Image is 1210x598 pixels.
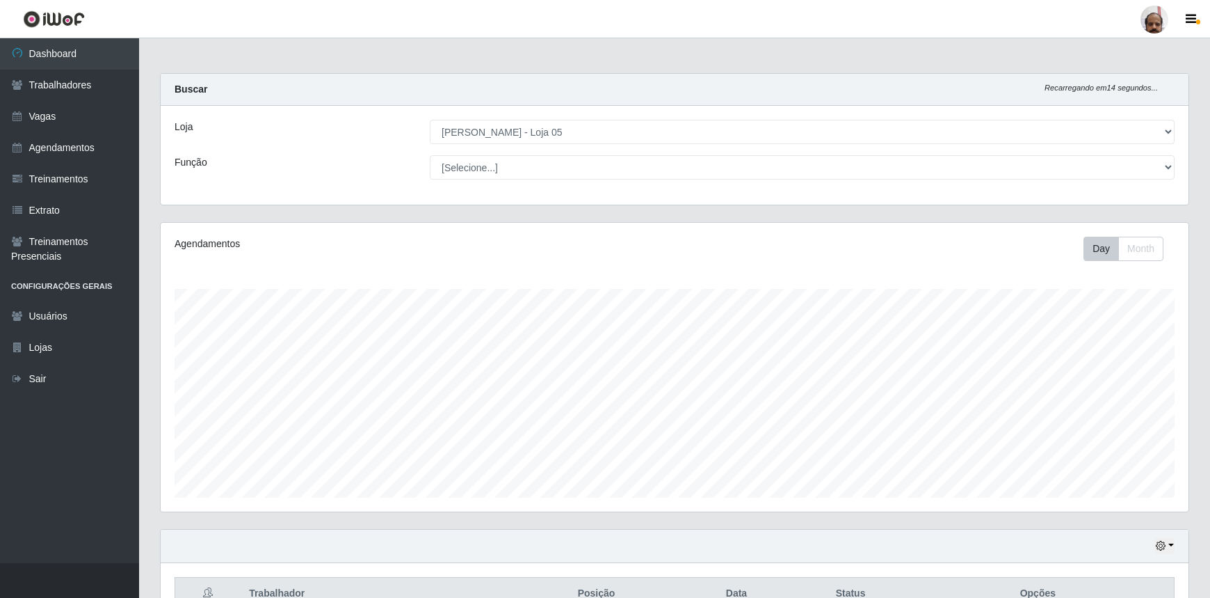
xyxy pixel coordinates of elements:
label: Função [175,155,207,170]
button: Day [1083,237,1119,261]
i: Recarregando em 14 segundos... [1044,84,1158,92]
div: First group [1083,237,1163,261]
button: Month [1118,237,1163,261]
div: Agendamentos [175,237,579,251]
div: Toolbar with button groups [1083,237,1175,261]
label: Loja [175,120,193,134]
img: CoreUI Logo [23,10,85,28]
strong: Buscar [175,84,207,95]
